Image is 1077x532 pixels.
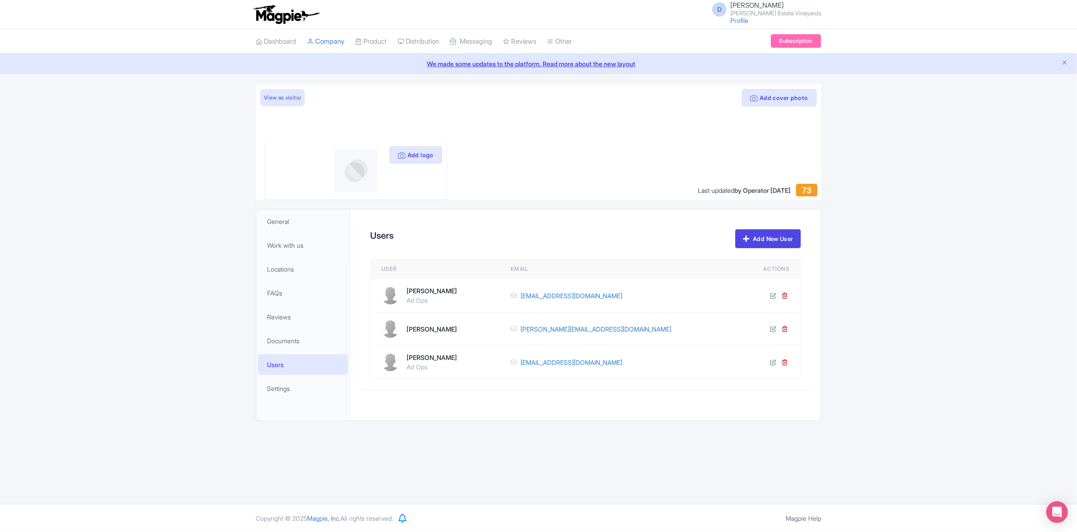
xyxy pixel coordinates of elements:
a: [PERSON_NAME][EMAIL_ADDRESS][DOMAIN_NAME] [521,324,672,334]
button: Add logo [389,146,442,164]
div: Last updated [698,186,791,195]
button: Close announcement [1061,58,1068,68]
span: Settings [267,384,290,393]
a: Settings [258,378,348,399]
a: Profile [730,17,748,24]
th: Email [500,259,743,279]
div: Ad Ops [407,362,457,372]
a: Reviews [503,29,536,54]
a: View as visitor [260,89,305,106]
a: General [258,211,348,232]
a: D [PERSON_NAME] [PERSON_NAME] Estate Vineyards [707,2,821,16]
th: Actions [743,259,801,279]
th: User [371,259,500,279]
div: Ad Ops [407,296,457,305]
span: by Operator [DATE] [734,186,791,194]
a: Product [355,29,387,54]
button: Add cover photo [742,89,817,106]
a: Documents [258,331,348,351]
a: Add New User [735,229,801,248]
span: D [712,2,727,17]
a: Subscription [771,34,821,48]
a: [EMAIL_ADDRESS][DOMAIN_NAME] [521,291,623,300]
span: 73 [802,186,811,195]
span: Locations [267,264,294,274]
span: [PERSON_NAME] [730,1,784,9]
a: Distribution [398,29,439,54]
a: Work with us [258,235,348,255]
div: [PERSON_NAME] [407,324,457,334]
a: [EMAIL_ADDRESS][DOMAIN_NAME] [521,358,623,367]
a: Dashboard [256,29,296,54]
img: logo-ab69f6fb50320c5b225c76a69d11143b.png [251,5,321,24]
a: Other [547,29,572,54]
a: Locations [258,259,348,279]
img: profile-logo-d1a8e230fb1b8f12adc913e4f4d7365c.png [335,149,378,192]
span: Documents [267,336,299,346]
a: FAQs [258,283,348,303]
div: Open Intercom Messenger [1046,501,1068,523]
span: Users [267,360,284,369]
h2: Users [370,231,394,241]
div: [PERSON_NAME] [407,353,457,362]
div: Copyright © 2025 All rights reserved. [250,514,398,523]
span: General [267,217,289,226]
a: Messaging [450,29,492,54]
span: FAQs [267,288,282,298]
a: Users [258,355,348,375]
a: We made some updates to the platform. Read more about the new layout [5,59,1072,68]
span: Work with us [267,241,303,250]
a: Magpie Help [786,514,821,522]
a: Reviews [258,307,348,327]
div: [PERSON_NAME] [407,286,457,296]
span: Magpie, Inc. [307,514,340,522]
span: Reviews [267,312,291,322]
a: Company [307,29,344,54]
small: [PERSON_NAME] Estate Vineyards [730,10,821,16]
